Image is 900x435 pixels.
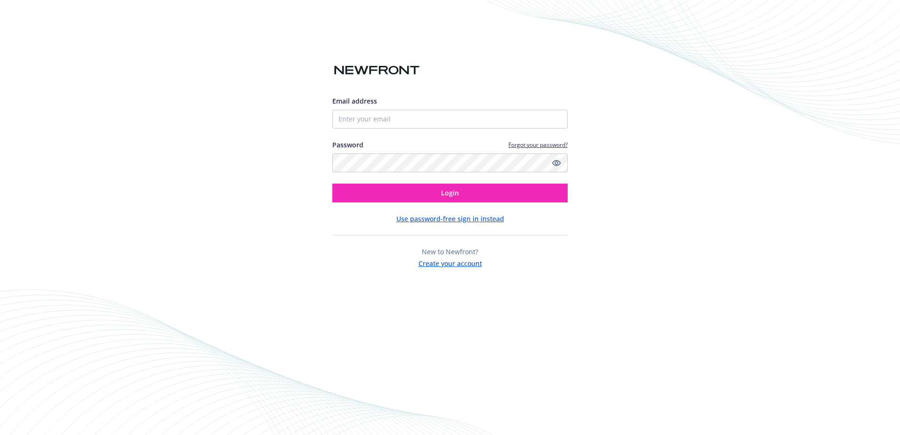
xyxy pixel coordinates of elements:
[396,214,504,224] button: Use password-free sign in instead
[332,110,568,129] input: Enter your email
[422,247,478,256] span: New to Newfront?
[551,157,562,169] a: Show password
[332,153,568,172] input: Enter your password
[332,184,568,202] button: Login
[418,257,482,268] button: Create your account
[332,140,363,150] label: Password
[441,188,459,197] span: Login
[332,62,421,79] img: Newfront logo
[332,97,377,105] span: Email address
[508,141,568,149] a: Forgot your password?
